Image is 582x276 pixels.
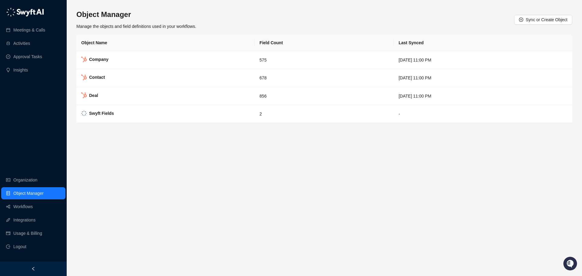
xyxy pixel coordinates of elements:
span: Logout [13,241,26,253]
a: Powered byPylon [43,99,73,104]
a: Object Manager [13,187,44,199]
iframe: Open customer support [563,256,579,272]
img: Swyft Logo [81,111,87,116]
span: left [31,267,35,271]
p: Welcome 👋 [6,24,110,34]
strong: Swyft Fields [89,111,114,116]
h3: Object Manager [76,10,196,19]
td: 856 [255,87,394,105]
img: hubspot-DkpyWjJb.png [81,75,87,80]
th: Field Count [255,35,394,51]
strong: Deal [89,93,98,98]
span: Manage the objects and field definitions used in your workflows. [76,24,196,29]
div: 📶 [27,85,32,90]
th: Last Synced [394,35,572,51]
td: [DATE] 11:00 PM [394,87,572,105]
span: Pylon [60,100,73,104]
td: 678 [255,69,394,87]
th: Object Name [76,35,255,51]
a: Insights [13,64,28,76]
a: Activities [13,37,30,49]
img: hubspot-DkpyWjJb.png [81,92,87,98]
div: Start new chat [21,55,99,61]
strong: Contact [89,75,105,80]
a: Workflows [13,201,33,213]
h2: How can we help? [6,34,110,44]
td: 575 [255,51,394,69]
a: Usage & Billing [13,227,42,239]
span: plus-circle [519,18,523,22]
td: - [394,105,572,123]
span: logout [6,244,10,249]
td: 2 [255,105,394,123]
strong: Company [89,57,109,62]
a: 📚Docs [4,82,25,93]
span: Status [33,85,47,91]
img: 5124521997842_fc6d7dfcefe973c2e489_88.png [6,55,17,66]
a: 📶Status [25,82,49,93]
button: Sync or Create Object [514,15,572,25]
a: Approval Tasks [13,51,42,63]
a: Integrations [13,214,35,226]
td: [DATE] 11:00 PM [394,51,572,69]
img: Swyft AI [6,6,18,18]
span: Docs [12,85,22,91]
a: Meetings & Calls [13,24,45,36]
a: Organization [13,174,37,186]
img: hubspot-DkpyWjJb.png [81,57,87,62]
td: [DATE] 11:00 PM [394,69,572,87]
img: logo-05li4sbe.png [6,8,44,17]
div: 📚 [6,85,11,90]
span: Sync or Create Object [526,16,567,23]
button: Start new chat [103,57,110,64]
div: We're offline, we'll be back soon [21,61,79,66]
